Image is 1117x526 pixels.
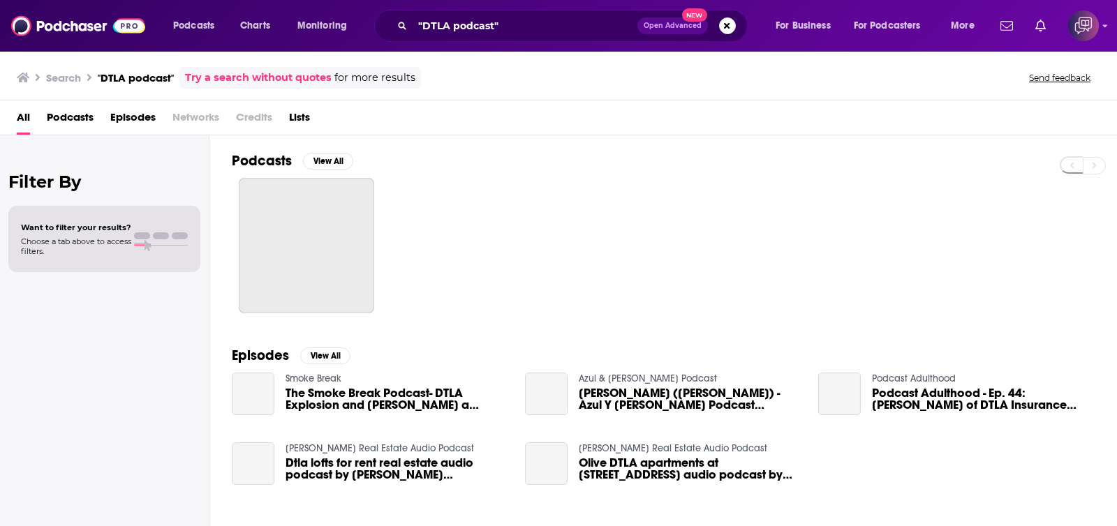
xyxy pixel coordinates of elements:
img: Podchaser - Follow, Share and Rate Podcasts [11,13,145,39]
span: Credits [236,106,272,135]
button: Send feedback [1025,72,1095,84]
span: For Business [776,16,831,36]
a: Try a search without quotes [185,70,332,86]
span: Podcast Adulthood - Ep. 44: [PERSON_NAME] of DTLA Insurance Services [872,387,1095,411]
button: open menu [845,15,941,37]
button: Show profile menu [1068,10,1099,41]
button: View All [300,347,350,364]
span: Choose a tab above to access filters. [21,236,131,256]
span: Logged in as corioliscompany [1068,10,1099,41]
a: Charts [231,15,279,37]
button: open menu [941,15,992,37]
a: Show notifications dropdown [995,14,1019,38]
a: Gabriel Álvarez (DT LA Firpo) - Azul Y Blanco Podcast Episodio 69 [525,373,568,415]
a: The Smoke Break Podcast- DTLA Explosion and Jeff Bezos a Trillionaire? [232,373,274,415]
span: Monitoring [297,16,347,36]
a: Episodes [110,106,156,135]
div: Search podcasts, credits, & more... [387,10,761,42]
h2: Filter By [8,172,200,192]
span: Want to filter your results? [21,223,131,232]
h2: Episodes [232,347,289,364]
a: Podcast Adulthood - Ep. 44: David Garcia of DTLA Insurance Services [872,387,1095,411]
input: Search podcasts, credits, & more... [413,15,637,37]
h3: "DTLA podcast" [98,71,174,84]
span: New [682,8,707,22]
a: Lists [289,106,310,135]
button: open menu [163,15,232,37]
a: Podcast Adulthood - Ep. 44: David Garcia of DTLA Insurance Services [818,373,861,415]
span: Charts [240,16,270,36]
a: Smoke Break [286,373,341,384]
span: Networks [172,106,219,135]
a: Dtla lofts for rent real estate audio podcast by Corey Chambers Los Angeles [232,442,274,485]
span: for more results [334,70,415,86]
a: Corey Chambers Real Estate Audio Podcast [579,442,767,454]
button: open menu [766,15,848,37]
h2: Podcasts [232,152,292,170]
a: Dtla lofts for rent real estate audio podcast by Corey Chambers Los Angeles [286,457,508,481]
h3: Search [46,71,81,84]
img: User Profile [1068,10,1099,41]
span: Olive DTLA apartments at [STREET_ADDRESS] audio podcast by [PERSON_NAME] [579,457,801,481]
a: PodcastsView All [232,152,353,170]
span: Dtla lofts for rent real estate audio podcast by [PERSON_NAME] [GEOGRAPHIC_DATA] [286,457,508,481]
button: Open AdvancedNew [637,17,708,34]
a: Gabriel Álvarez (DT LA Firpo) - Azul Y Blanco Podcast Episodio 69 [579,387,801,411]
a: Podcast Adulthood [872,373,956,384]
a: Corey Chambers Real Estate Audio Podcast [286,442,474,454]
span: Open Advanced [644,22,702,29]
span: [PERSON_NAME] ([PERSON_NAME]) - Azul Y [PERSON_NAME] Podcast Episodio 69 [579,387,801,411]
a: Podcasts [47,106,94,135]
span: Podcasts [173,16,214,36]
a: All [17,106,30,135]
span: For Podcasters [854,16,921,36]
span: The Smoke Break Podcast- DTLA Explosion and [PERSON_NAME] a Trillionaire? [286,387,508,411]
a: Show notifications dropdown [1030,14,1051,38]
a: Olive DTLA apartments at 1243 S. Olive St. downtown Los Angeles audio podcast by Corey Chambers [579,457,801,481]
button: open menu [288,15,365,37]
button: View All [303,153,353,170]
a: The Smoke Break Podcast- DTLA Explosion and Jeff Bezos a Trillionaire? [286,387,508,411]
a: Azul & Blanco Podcast [579,373,717,384]
a: Olive DTLA apartments at 1243 S. Olive St. downtown Los Angeles audio podcast by Corey Chambers [525,442,568,485]
span: More [951,16,975,36]
a: EpisodesView All [232,347,350,364]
